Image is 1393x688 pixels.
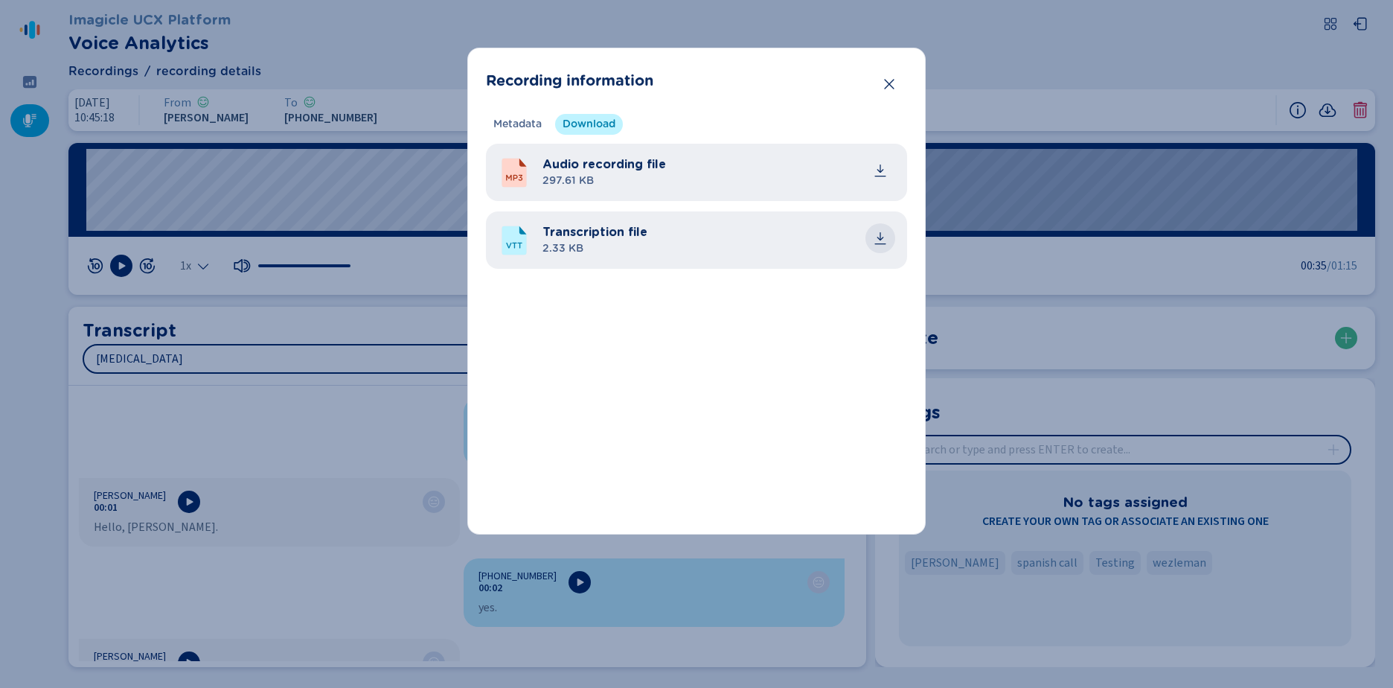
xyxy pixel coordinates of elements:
svg: MP3File [498,156,531,189]
span: Audio recording file [542,156,666,173]
span: 2.33 KB [542,241,647,257]
div: transcription_20250929_104518_JuanMontenegro-+18587753609.vtt.txt [542,223,895,257]
span: Metadata [493,117,542,132]
div: audio_20250929_104518_JuanMontenegro-+18587753609.mp3 [542,156,895,189]
svg: download [873,231,888,246]
span: 297.61 KB [542,173,666,189]
span: Transcription file [542,223,647,241]
button: Close [874,69,904,99]
div: Download file [873,231,888,246]
button: common.download [865,223,895,253]
header: Recording information [486,66,907,96]
svg: download [873,163,888,178]
button: common.download [865,156,895,185]
svg: VTTFile [498,224,531,257]
div: Download file [873,163,888,178]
